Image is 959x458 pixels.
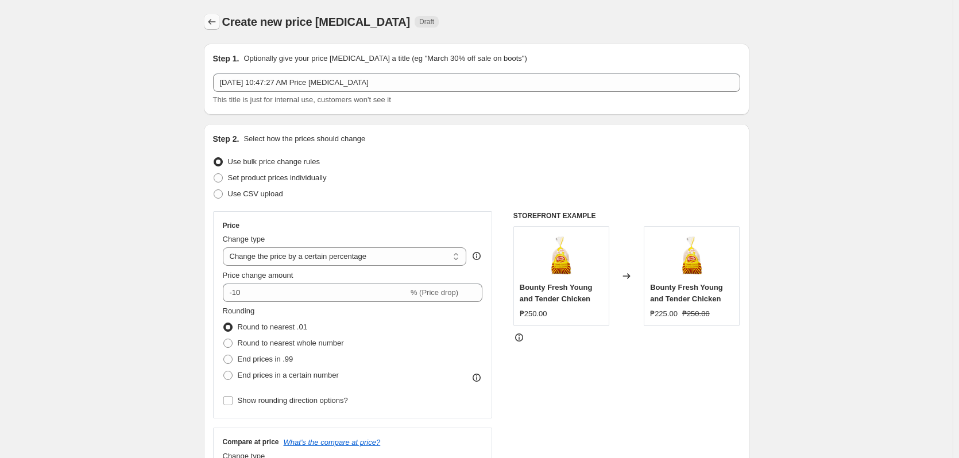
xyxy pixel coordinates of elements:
[513,211,740,220] h6: STOREFRONT EXAMPLE
[213,95,391,104] span: This title is just for internal use, customers won't see it
[669,232,715,278] img: Young_TenderOld_80x.png
[419,17,434,26] span: Draft
[520,283,593,303] span: Bounty Fresh Young and Tender Chicken
[228,157,320,166] span: Use bulk price change rules
[238,339,344,347] span: Round to nearest whole number
[228,173,327,182] span: Set product prices individually
[228,189,283,198] span: Use CSV upload
[238,355,293,363] span: End prices in .99
[284,438,381,447] button: What's the compare at price?
[223,271,293,280] span: Price change amount
[238,371,339,379] span: End prices in a certain number
[682,308,710,320] strike: ₱250.00
[213,73,740,92] input: 30% off holiday sale
[223,284,408,302] input: -15
[238,396,348,405] span: Show rounding direction options?
[243,53,527,64] p: Optionally give your price [MEDICAL_DATA] a title (eg "March 30% off sale on boots")
[538,232,584,278] img: Young_TenderOld_80x.png
[204,14,220,30] button: Price change jobs
[650,283,723,303] span: Bounty Fresh Young and Tender Chicken
[213,53,239,64] h2: Step 1.
[222,15,411,28] span: Create new price [MEDICAL_DATA]
[223,235,265,243] span: Change type
[213,133,239,145] h2: Step 2.
[238,323,307,331] span: Round to nearest .01
[471,250,482,262] div: help
[411,288,458,297] span: % (Price drop)
[243,133,365,145] p: Select how the prices should change
[223,306,255,315] span: Rounding
[650,308,678,320] div: ₱225.00
[520,308,547,320] div: ₱250.00
[223,221,239,230] h3: Price
[223,437,279,447] h3: Compare at price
